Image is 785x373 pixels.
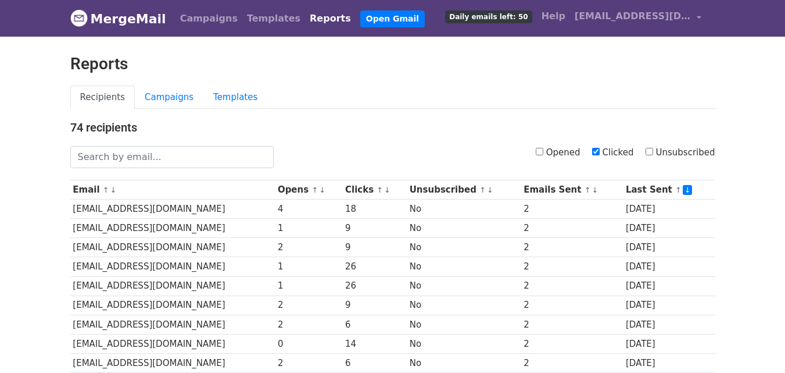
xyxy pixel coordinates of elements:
[407,180,521,200] th: Unsubscribed
[275,315,342,334] td: 2
[623,315,715,334] td: [DATE]
[203,86,267,109] a: Templates
[70,146,274,168] input: Search by email...
[407,257,521,276] td: No
[70,219,275,238] td: [EMAIL_ADDRESS][DOMAIN_NAME]
[70,86,135,109] a: Recipients
[342,200,407,219] td: 18
[537,5,570,28] a: Help
[342,219,407,238] td: 9
[407,353,521,372] td: No
[585,186,591,194] a: ↑
[623,353,715,372] td: [DATE]
[407,296,521,315] td: No
[536,146,580,159] label: Opened
[70,6,166,31] a: MergeMail
[275,334,342,353] td: 0
[305,7,356,30] a: Reports
[70,54,715,74] h2: Reports
[407,238,521,257] td: No
[675,186,682,194] a: ↑
[135,86,203,109] a: Campaigns
[70,257,275,276] td: [EMAIL_ADDRESS][DOMAIN_NAME]
[521,257,623,276] td: 2
[311,186,318,194] a: ↑
[377,186,383,194] a: ↑
[646,146,715,159] label: Unsubscribed
[521,200,623,219] td: 2
[623,238,715,257] td: [DATE]
[592,186,598,194] a: ↓
[521,219,623,238] td: 2
[342,334,407,353] td: 14
[623,276,715,296] td: [DATE]
[275,200,342,219] td: 4
[623,200,715,219] td: [DATE]
[275,238,342,257] td: 2
[342,315,407,334] td: 6
[103,186,109,194] a: ↑
[623,180,715,200] th: Last Sent
[70,200,275,219] td: [EMAIL_ADDRESS][DOMAIN_NAME]
[110,186,117,194] a: ↓
[479,186,486,194] a: ↑
[242,7,305,30] a: Templates
[592,148,600,155] input: Clicked
[175,7,242,30] a: Campaigns
[521,315,623,334] td: 2
[275,180,342,200] th: Opens
[70,296,275,315] td: [EMAIL_ADDRESS][DOMAIN_NAME]
[384,186,390,194] a: ↓
[623,296,715,315] td: [DATE]
[342,276,407,296] td: 26
[623,219,715,238] td: [DATE]
[536,148,543,155] input: Opened
[521,238,623,257] td: 2
[342,353,407,372] td: 6
[70,9,88,27] img: MergeMail logo
[407,276,521,296] td: No
[342,238,407,257] td: 9
[646,148,653,155] input: Unsubscribed
[275,353,342,372] td: 2
[445,10,532,23] span: Daily emails left: 50
[70,334,275,353] td: [EMAIL_ADDRESS][DOMAIN_NAME]
[275,276,342,296] td: 1
[521,276,623,296] td: 2
[342,257,407,276] td: 26
[70,238,275,257] td: [EMAIL_ADDRESS][DOMAIN_NAME]
[342,180,407,200] th: Clicks
[360,10,425,27] a: Open Gmail
[275,219,342,238] td: 1
[407,315,521,334] td: No
[521,180,623,200] th: Emails Sent
[440,5,536,28] a: Daily emails left: 50
[487,186,493,194] a: ↓
[683,185,693,195] a: ↓
[407,200,521,219] td: No
[342,296,407,315] td: 9
[592,146,634,159] label: Clicked
[70,276,275,296] td: [EMAIL_ADDRESS][DOMAIN_NAME]
[275,257,342,276] td: 1
[521,353,623,372] td: 2
[623,334,715,353] td: [DATE]
[70,315,275,334] td: [EMAIL_ADDRESS][DOMAIN_NAME]
[275,296,342,315] td: 2
[70,120,715,134] h4: 74 recipients
[70,180,275,200] th: Email
[521,296,623,315] td: 2
[70,353,275,372] td: [EMAIL_ADDRESS][DOMAIN_NAME]
[623,257,715,276] td: [DATE]
[407,219,521,238] td: No
[521,334,623,353] td: 2
[407,334,521,353] td: No
[319,186,325,194] a: ↓
[575,9,691,23] span: [EMAIL_ADDRESS][DOMAIN_NAME]
[570,5,706,32] a: [EMAIL_ADDRESS][DOMAIN_NAME]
